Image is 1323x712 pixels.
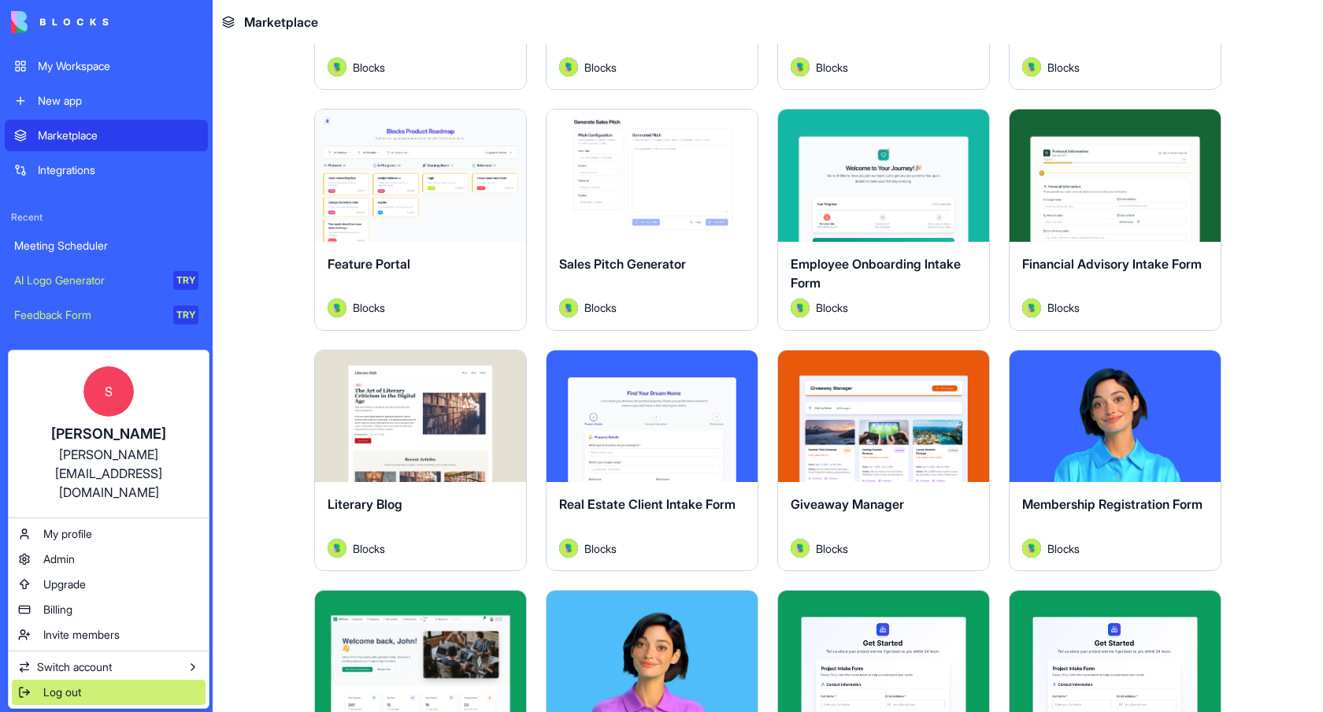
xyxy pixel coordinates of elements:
a: Invite members [12,622,206,647]
span: Invite members [43,627,120,643]
div: [PERSON_NAME] [24,423,193,445]
a: Billing [12,597,206,622]
span: Admin [43,551,75,567]
span: My profile [43,526,92,542]
a: Admin [12,547,206,572]
span: Billing [43,602,72,617]
span: Upgrade [43,577,86,592]
div: Meeting Scheduler [14,238,198,254]
a: My profile [12,521,206,547]
div: Feedback Form [14,307,162,323]
div: [PERSON_NAME][EMAIL_ADDRESS][DOMAIN_NAME] [24,445,193,502]
a: Upgrade [12,572,206,597]
div: TRY [173,306,198,324]
a: S[PERSON_NAME][PERSON_NAME][EMAIL_ADDRESS][DOMAIN_NAME] [12,354,206,514]
div: AI Logo Generator [14,273,162,288]
span: Log out [43,684,81,700]
div: TRY [173,271,198,290]
span: S [83,366,134,417]
span: Recent [5,211,208,224]
span: Switch account [37,659,112,675]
